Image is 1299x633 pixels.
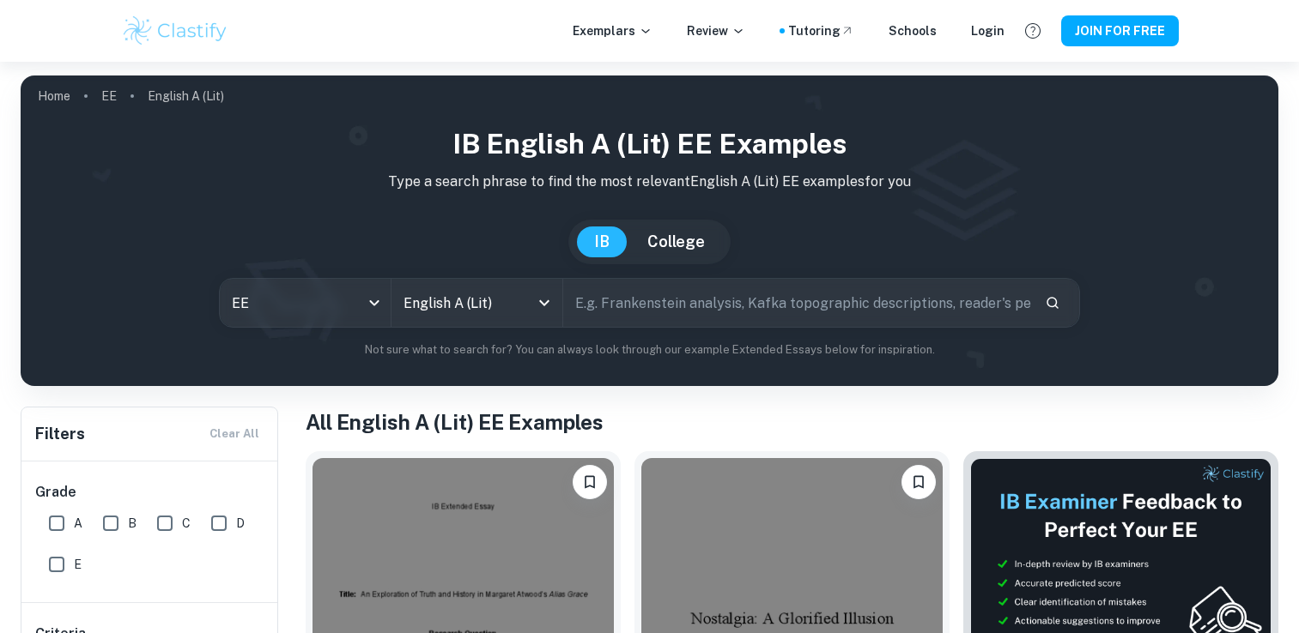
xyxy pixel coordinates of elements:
button: Please log in to bookmark exemplars [901,465,936,499]
span: D [236,514,245,533]
span: C [182,514,191,533]
p: Review [687,21,745,40]
h1: All English A (Lit) EE Examples [306,407,1278,437]
div: EE [220,279,391,327]
img: profile cover [21,75,1278,386]
a: EE [101,84,117,108]
p: English A (Lit) [148,87,224,105]
button: Please log in to bookmark exemplars [573,465,607,499]
p: Not sure what to search for? You can always look through our example Extended Essays below for in... [34,341,1265,359]
button: IB [577,226,627,257]
button: Open [532,291,556,315]
a: Schools [889,21,937,40]
span: A [74,514,82,533]
p: Exemplars [573,21,653,40]
img: Clastify logo [121,14,230,48]
button: Help and Feedback [1018,16,1047,45]
h6: Filters [35,422,85,446]
button: Search [1038,288,1067,317]
span: E [74,555,82,574]
a: Home [38,84,70,108]
p: Type a search phrase to find the most relevant English A (Lit) EE examples for you [34,172,1265,192]
a: Login [971,21,1005,40]
input: E.g. Frankenstein analysis, Kafka topographic descriptions, reader's perception... [563,279,1031,327]
button: JOIN FOR FREE [1061,15,1179,46]
span: B [128,514,137,533]
button: College [630,226,722,257]
h1: IB English A (Lit) EE examples [34,124,1265,165]
a: Tutoring [788,21,854,40]
h6: Grade [35,482,265,503]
